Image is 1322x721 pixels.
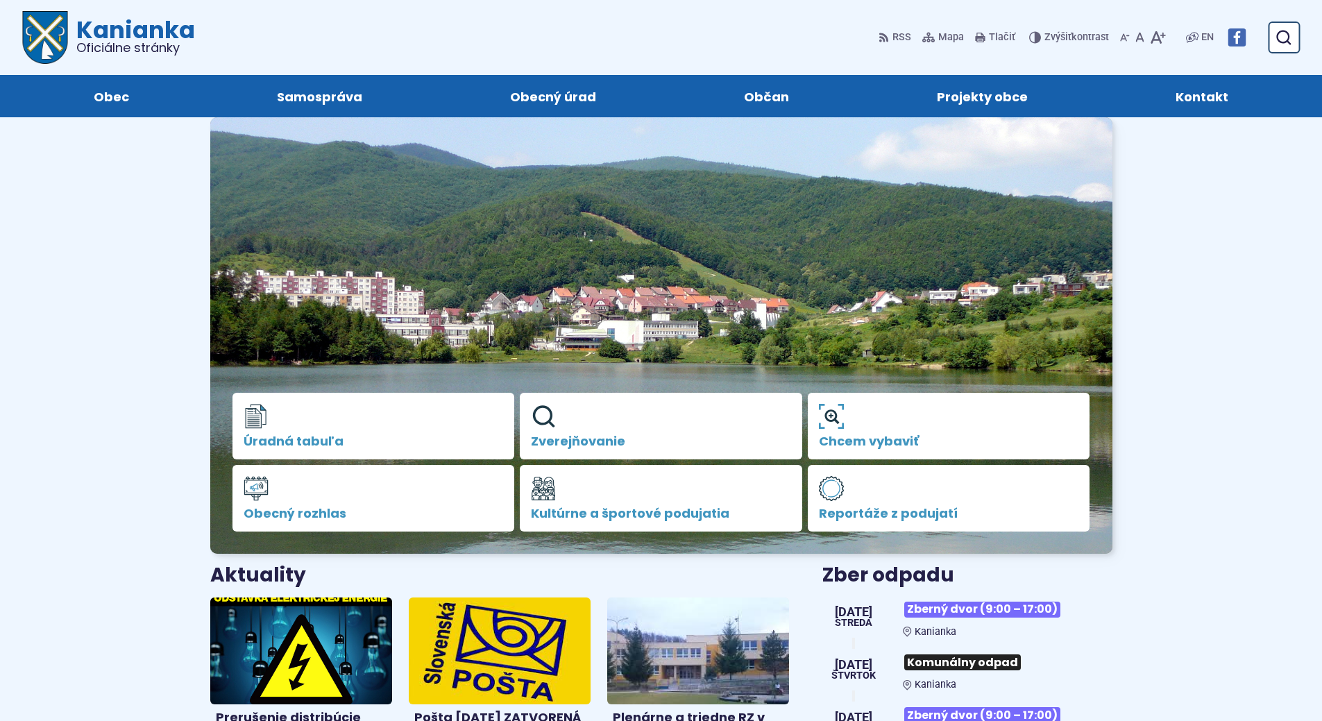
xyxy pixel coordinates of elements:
[210,565,306,586] h3: Aktuality
[94,75,129,117] span: Obec
[684,75,849,117] a: Občan
[835,606,872,618] span: [DATE]
[920,23,967,52] a: Mapa
[1228,28,1246,46] img: Prejsť na Facebook stránku
[1044,32,1109,44] span: kontrast
[877,75,1088,117] a: Projekty obce
[510,75,596,117] span: Obecný úrad
[822,649,1112,690] a: Komunálny odpad Kanianka [DATE] štvrtok
[76,42,195,54] span: Oficiálne stránky
[831,659,876,671] span: [DATE]
[244,434,504,448] span: Úradná tabuľa
[450,75,656,117] a: Obecný úrad
[835,618,872,628] span: streda
[277,75,362,117] span: Samospráva
[1201,29,1214,46] span: EN
[938,29,964,46] span: Mapa
[1044,31,1071,43] span: Zvýšiť
[531,507,791,520] span: Kultúrne a športové podujatia
[1147,23,1169,52] button: Zväčšiť veľkosť písma
[22,11,195,64] a: Logo Kanianka, prejsť na domovskú stránku.
[808,465,1090,532] a: Reportáže z podujatí
[232,465,515,532] a: Obecný rozhlas
[937,75,1028,117] span: Projekty obce
[1029,23,1112,52] button: Zvýšiťkontrast
[972,23,1018,52] button: Tlačiť
[892,29,911,46] span: RSS
[520,465,802,532] a: Kultúrne a športové podujatia
[819,434,1079,448] span: Chcem vybaviť
[915,626,956,638] span: Kanianka
[33,75,189,117] a: Obec
[1198,29,1217,46] a: EN
[1117,23,1133,52] button: Zmenšiť veľkosť písma
[68,18,195,54] h1: Kanianka
[831,671,876,681] span: štvrtok
[232,393,515,459] a: Úradná tabuľa
[244,507,504,520] span: Obecný rozhlas
[822,565,1112,586] h3: Zber odpadu
[904,602,1060,618] span: Zberný dvor (9:00 – 17:00)
[22,11,68,64] img: Prejsť na domovskú stránku
[879,23,914,52] a: RSS
[520,393,802,459] a: Zverejňovanie
[1116,75,1289,117] a: Kontakt
[989,32,1015,44] span: Tlačiť
[915,679,956,690] span: Kanianka
[808,393,1090,459] a: Chcem vybaviť
[904,654,1021,670] span: Komunálny odpad
[531,434,791,448] span: Zverejňovanie
[744,75,789,117] span: Občan
[1133,23,1147,52] button: Nastaviť pôvodnú veľkosť písma
[819,507,1079,520] span: Reportáže z podujatí
[822,596,1112,638] a: Zberný dvor (9:00 – 17:00) Kanianka [DATE] streda
[1176,75,1228,117] span: Kontakt
[217,75,422,117] a: Samospráva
